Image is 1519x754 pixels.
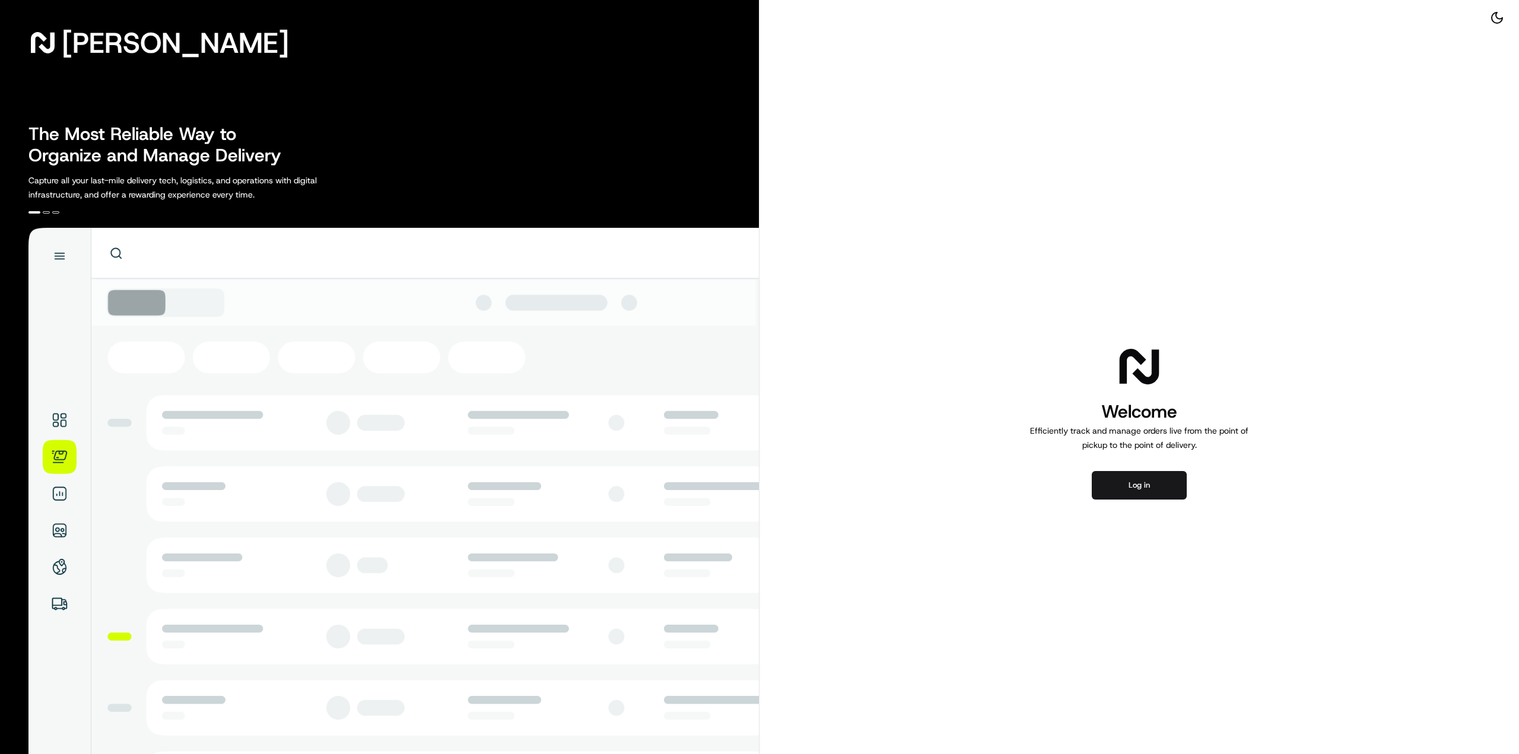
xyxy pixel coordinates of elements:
h1: Welcome [1025,400,1253,424]
span: [PERSON_NAME] [62,31,289,55]
p: Capture all your last-mile delivery tech, logistics, and operations with digital infrastructure, ... [28,173,370,202]
p: Efficiently track and manage orders live from the point of pickup to the point of delivery. [1025,424,1253,452]
h2: The Most Reliable Way to Organize and Manage Delivery [28,123,294,166]
button: Log in [1092,471,1187,500]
